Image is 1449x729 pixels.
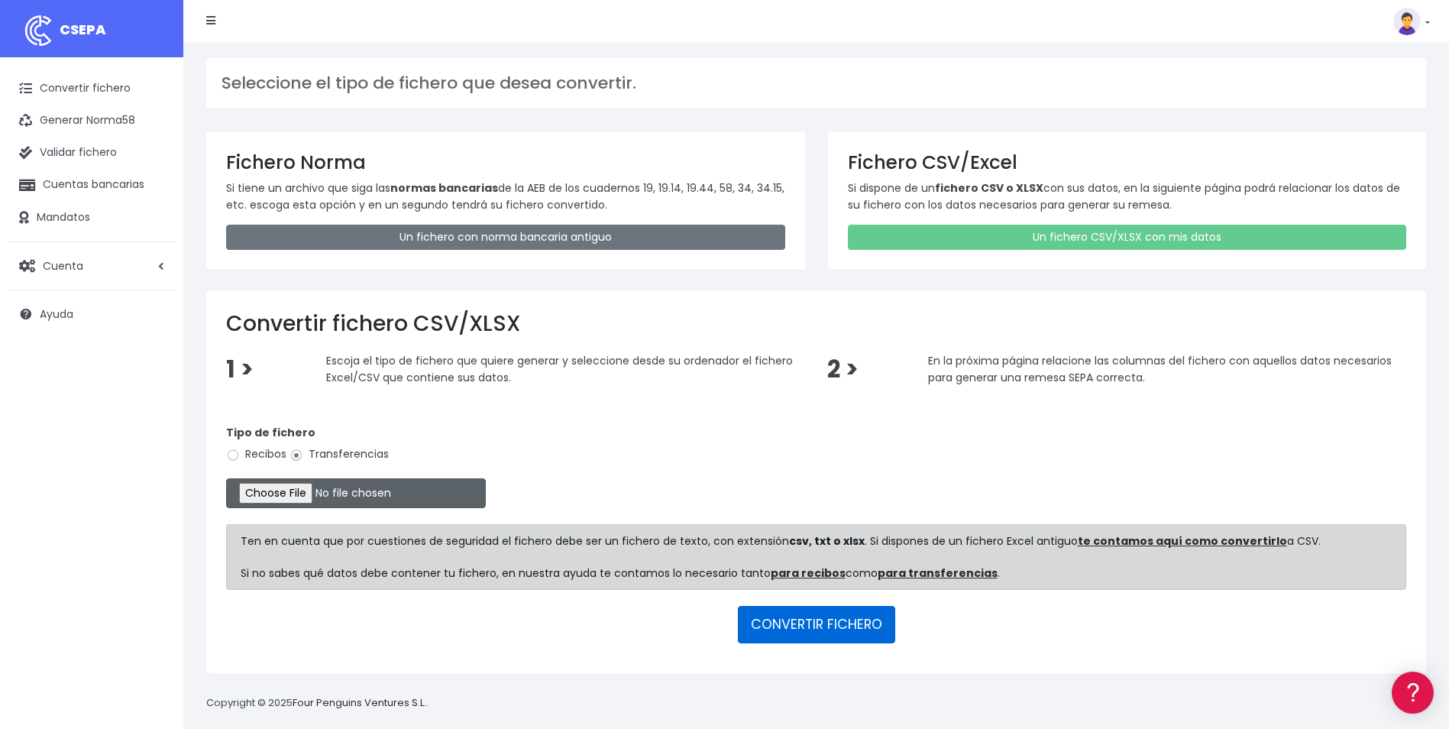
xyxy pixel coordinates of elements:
a: API [15,390,290,414]
h2: Convertir fichero CSV/XLSX [226,311,1406,337]
img: logo [19,11,57,50]
div: Ten en cuenta que por cuestiones de seguridad el fichero debe ser un fichero de texto, con extens... [226,524,1406,590]
a: para recibos [771,565,846,581]
a: Cuentas bancarias [8,169,176,201]
img: profile [1393,8,1421,35]
a: Problemas habituales [15,217,290,241]
a: Four Penguins Ventures S.L. [293,695,426,710]
div: Convertir ficheros [15,169,290,183]
div: Programadores [15,367,290,381]
a: Perfiles de empresas [15,264,290,288]
a: te contamos aquí como convertirlo [1078,533,1287,549]
p: Si dispone de un con sus datos, en la siguiente página podrá relacionar los datos de su fichero c... [848,180,1407,214]
span: 2 > [827,353,859,386]
a: Información general [15,130,290,154]
a: Validar fichero [8,137,176,169]
label: Transferencias [289,446,389,462]
a: Un fichero CSV/XLSX con mis datos [848,225,1407,250]
div: Facturación [15,303,290,318]
h3: Seleccione el tipo de fichero que desea convertir. [222,73,1411,93]
strong: fichero CSV o XLSX [935,180,1043,196]
div: Información general [15,106,290,121]
a: para transferencias [878,565,998,581]
strong: csv, txt o xlsx [789,533,865,549]
a: General [15,328,290,352]
a: Videotutoriales [15,241,290,264]
h3: Fichero CSV/Excel [848,151,1407,173]
span: 1 > [226,353,254,386]
span: CSEPA [60,20,106,39]
a: Ayuda [8,298,176,330]
label: Recibos [226,446,286,462]
a: Convertir fichero [8,73,176,105]
strong: Tipo de fichero [226,425,315,440]
span: Escoja el tipo de fichero que quiere generar y seleccione desde su ordenador el fichero Excel/CSV... [326,353,793,385]
a: POWERED BY ENCHANT [210,440,294,455]
a: Un fichero con norma bancaria antiguo [226,225,785,250]
button: CONVERTIR FICHERO [738,606,895,643]
a: Formatos [15,193,290,217]
a: Cuenta [8,250,176,282]
strong: normas bancarias [390,180,498,196]
p: Si tiene un archivo que siga las de la AEB de los cuadernos 19, 19.14, 19.44, 58, 34, 34.15, etc.... [226,180,785,214]
a: Generar Norma58 [8,105,176,137]
button: Contáctanos [15,409,290,436]
span: Ayuda [40,306,73,322]
h3: Fichero Norma [226,151,785,173]
span: Cuenta [43,258,83,273]
p: Copyright © 2025 . [206,695,429,711]
a: Mandatos [8,202,176,234]
span: En la próxima página relacione las columnas del fichero con aquellos datos necesarios para genera... [928,353,1392,385]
